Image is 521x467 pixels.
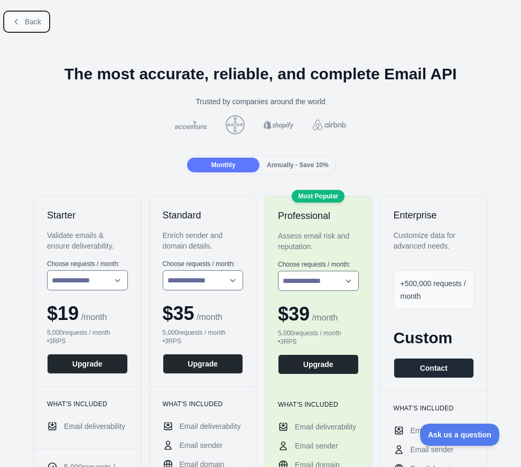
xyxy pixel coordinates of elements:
span: Email deliverability [295,422,356,432]
span: Email deliverability [180,421,241,432]
h3: What's included [47,400,128,408]
span: Email sender [411,444,454,455]
h3: What's included [278,400,359,409]
h3: What's included [163,400,244,408]
span: Email deliverability [64,421,125,432]
iframe: Toggle Customer Support [420,424,500,446]
span: Email sender [180,440,223,451]
h3: What's included [394,404,475,413]
span: Email sender [295,441,338,451]
span: Email deliverability [411,425,472,436]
